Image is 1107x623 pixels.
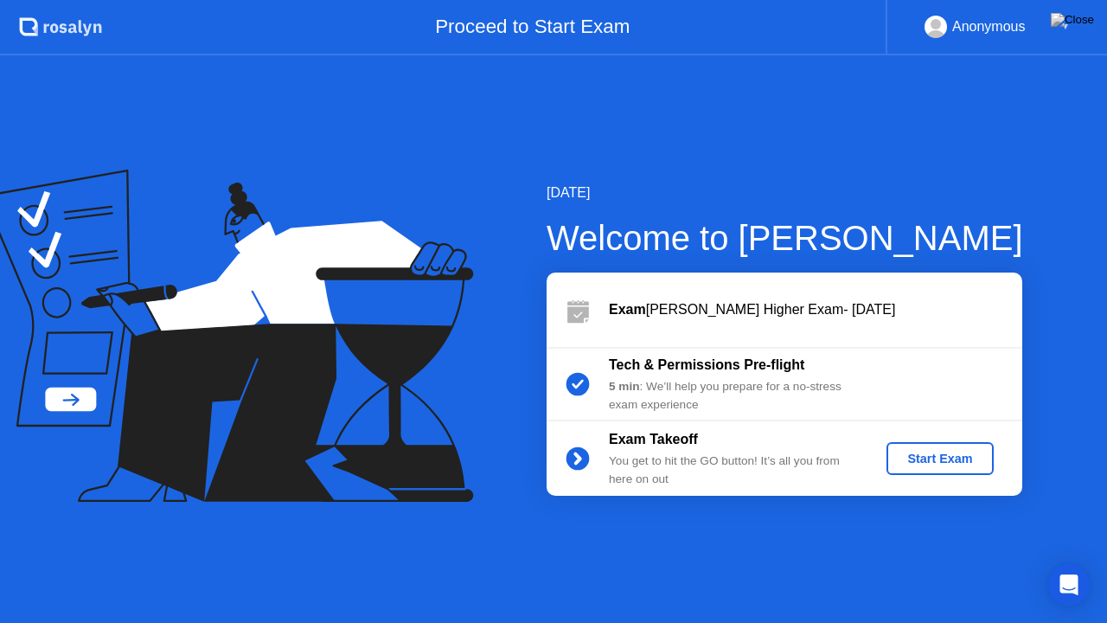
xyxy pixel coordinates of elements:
[547,212,1023,264] div: Welcome to [PERSON_NAME]
[1051,13,1094,27] img: Close
[893,452,986,466] div: Start Exam
[609,380,640,393] b: 5 min
[609,302,646,317] b: Exam
[609,357,804,372] b: Tech & Permissions Pre-flight
[609,378,858,414] div: : We’ll help you prepare for a no-stress exam experience
[609,453,858,488] div: You get to hit the GO button! It’s all you from here on out
[952,16,1026,38] div: Anonymous
[609,299,1022,320] div: [PERSON_NAME] Higher Exam- [DATE]
[609,432,698,446] b: Exam Takeoff
[1048,564,1090,606] div: Open Intercom Messenger
[547,183,1023,203] div: [DATE]
[886,442,993,475] button: Start Exam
